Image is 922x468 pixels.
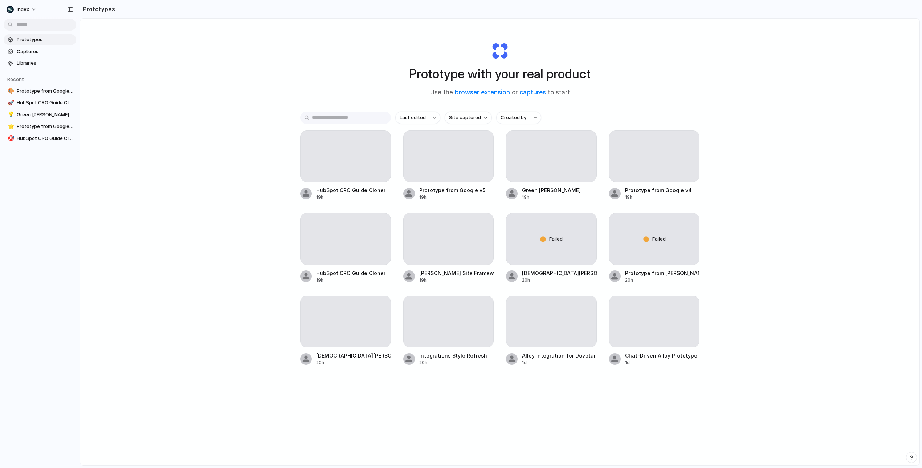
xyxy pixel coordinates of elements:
span: Green [PERSON_NAME] [17,111,73,118]
span: Prototype from Google v4 [17,123,73,130]
a: 🚀HubSpot CRO Guide Cloner [4,97,76,108]
a: [DEMOGRAPHIC_DATA][PERSON_NAME] Interests - Blue Background20h [300,296,391,366]
div: [DEMOGRAPHIC_DATA][PERSON_NAME] Interests: Blue Background [522,269,597,277]
span: Failed [549,235,563,243]
a: FailedPrototype from [PERSON_NAME] Homepage20h [609,213,700,283]
button: ⭐ [7,123,14,130]
button: Last edited [395,112,440,124]
a: [PERSON_NAME] Site Framework19h [403,213,494,283]
div: 🎨 [8,87,13,95]
a: HubSpot CRO Guide Cloner19h [300,213,391,283]
button: Created by [496,112,541,124]
div: 19h [419,194,485,201]
button: Index [4,4,40,15]
div: HubSpot CRO Guide Cloner [316,269,385,277]
button: 💡 [7,111,14,118]
div: HubSpot CRO Guide Cloner [316,186,385,194]
div: 19h [625,194,692,201]
a: Prototype from Google v419h [609,130,700,201]
div: [PERSON_NAME] Site Framework [419,269,494,277]
a: 🎯HubSpot CRO Guide Cloner [4,133,76,144]
a: Failed[DEMOGRAPHIC_DATA][PERSON_NAME] Interests: Blue Background20h [506,213,597,283]
div: 💡 [8,110,13,119]
h1: Prototype with your real product [409,64,591,84]
span: Prototype from Google v5 [17,88,73,95]
div: [DEMOGRAPHIC_DATA][PERSON_NAME] Interests - Blue Background [316,352,391,359]
h2: Prototypes [80,5,115,13]
a: 🎨Prototype from Google v5 [4,86,76,97]
a: Integrations Style Refresh20h [403,296,494,366]
a: Libraries [4,58,76,69]
a: Prototypes [4,34,76,45]
span: Prototypes [17,36,73,43]
div: Chat-Driven Alloy Prototype Builder [625,352,700,359]
span: Recent [7,76,24,82]
span: Created by [501,114,526,121]
span: Index [17,6,29,13]
a: Prototype from Google v519h [403,130,494,201]
div: Prototype from Google v4 [625,186,692,194]
div: 🎯 [8,134,13,142]
button: 🚀 [7,99,14,106]
button: 🎨 [7,88,14,95]
span: Last edited [400,114,426,121]
a: HubSpot CRO Guide Cloner19h [300,130,391,201]
div: Prototype from [PERSON_NAME] Homepage [625,269,700,277]
span: Use the or to start [430,88,570,97]
div: 20h [625,277,700,283]
div: 20h [522,277,597,283]
div: 1d [625,359,700,366]
div: Green [PERSON_NAME] [522,186,581,194]
span: Failed [652,235,666,243]
a: captures [519,89,546,96]
a: Alloy Integration for Dovetail1d [506,296,597,366]
a: ⭐Prototype from Google v4 [4,121,76,132]
a: browser extension [455,89,510,96]
span: Site captured [449,114,481,121]
span: HubSpot CRO Guide Cloner [17,99,73,106]
div: 19h [419,277,494,283]
div: Alloy Integration for Dovetail [522,352,597,359]
a: Chat-Driven Alloy Prototype Builder1d [609,296,700,366]
div: Integrations Style Refresh [419,352,487,359]
a: Green [PERSON_NAME]19h [506,130,597,201]
div: 20h [419,359,487,366]
button: Site captured [445,112,492,124]
a: Captures [4,46,76,57]
span: Captures [17,48,73,55]
div: 19h [522,194,581,201]
div: 19h [316,194,385,201]
div: ⭐ [8,122,13,131]
span: HubSpot CRO Guide Cloner [17,135,73,142]
span: Libraries [17,60,73,67]
button: 🎯 [7,135,14,142]
div: 🚀 [8,99,13,107]
div: 20h [316,359,391,366]
div: Prototype from Google v5 [419,186,485,194]
div: 1d [522,359,597,366]
div: 19h [316,277,385,283]
a: 💡Green [PERSON_NAME] [4,109,76,120]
